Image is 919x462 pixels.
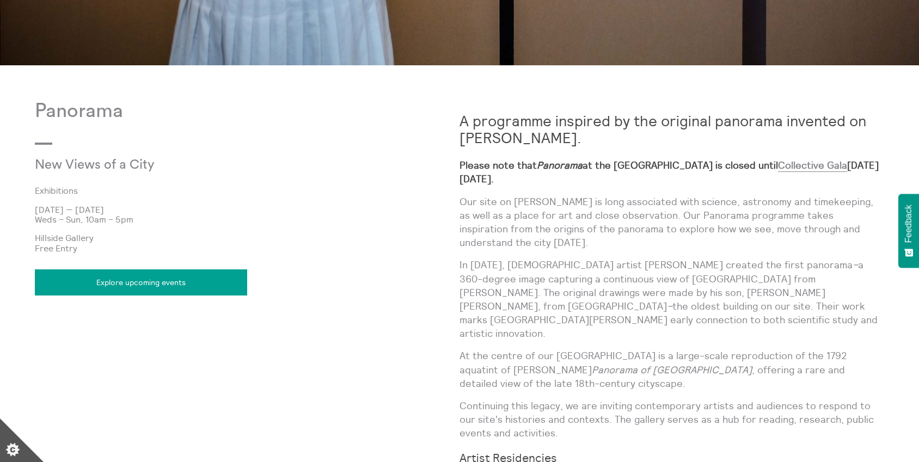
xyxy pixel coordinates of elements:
p: Our site on [PERSON_NAME] is long associated with science, astronomy and timekeeping, as well as ... [459,195,884,250]
a: Explore upcoming events [35,269,247,295]
strong: A programme inspired by the original panorama invented on [PERSON_NAME]. [459,112,866,147]
p: New Views of a City [35,158,318,173]
span: Feedback [904,205,914,243]
a: Collective Gala [778,159,847,172]
em: Panorama [537,159,583,171]
a: Exhibitions [35,186,442,195]
p: Panorama [35,100,459,122]
p: At the centre of our [GEOGRAPHIC_DATA] is a large-scale reproduction of the 1792 aquatint of [PER... [459,349,884,390]
p: In [DATE], [DEMOGRAPHIC_DATA] artist [PERSON_NAME] created the first panorama a 360-degree image ... [459,258,884,340]
em: Panorama of [GEOGRAPHIC_DATA] [592,364,752,376]
p: Free Entry [35,243,459,253]
strong: Please note that at the [GEOGRAPHIC_DATA] is closed until [DATE][DATE]. [459,159,879,185]
em: – [667,300,672,312]
p: [DATE] — [DATE] [35,205,459,214]
p: Hillside Gallery [35,233,459,243]
p: Continuing this legacy, we are inviting contemporary artists and audiences to respond to our site... [459,399,884,440]
p: Weds – Sun, 10am – 5pm [35,214,459,224]
em: – [853,258,858,271]
button: Feedback - Show survey [898,194,919,268]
